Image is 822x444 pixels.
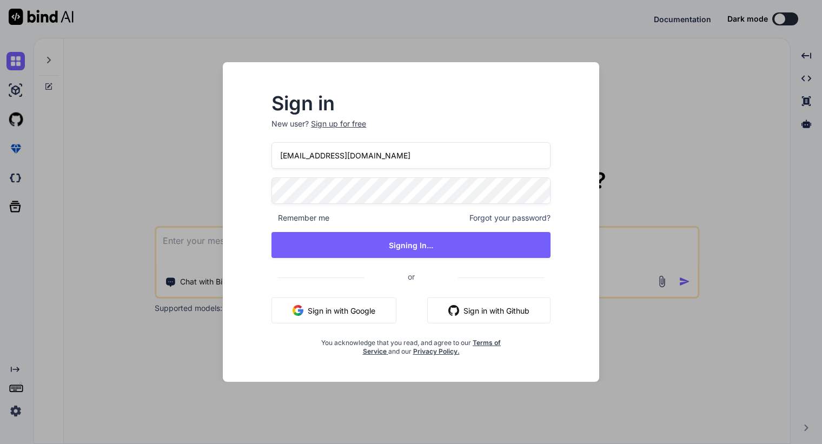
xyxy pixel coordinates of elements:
[271,118,551,142] p: New user?
[318,332,504,356] div: You acknowledge that you read, and agree to our and our
[364,263,458,290] span: or
[271,297,396,323] button: Sign in with Google
[293,305,303,316] img: google
[271,213,329,223] span: Remember me
[469,213,551,223] span: Forgot your password?
[427,297,551,323] button: Sign in with Github
[271,142,551,169] input: Login or Email
[363,339,501,355] a: Terms of Service
[448,305,459,316] img: github
[311,118,366,129] div: Sign up for free
[271,95,551,112] h2: Sign in
[413,347,460,355] a: Privacy Policy.
[271,232,551,258] button: Signing In...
